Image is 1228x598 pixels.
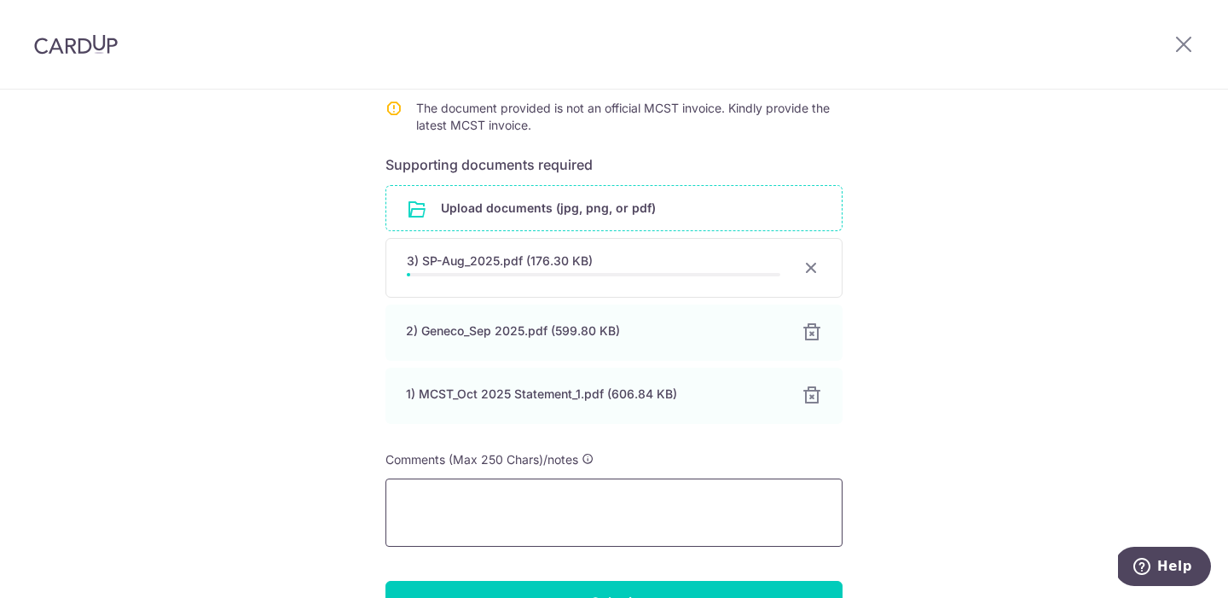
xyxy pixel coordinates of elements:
iframe: Opens a widget where you can find more information [1118,547,1211,589]
h6: Supporting documents required [385,154,843,175]
img: CardUp [34,34,118,55]
div: 2) Geneco_Sep 2025.pdf (599.80 KB) [406,322,781,340]
span: The document provided is not an official MCST invoice. Kindly provide the latest MCST invoice. [416,101,830,132]
div: 1) MCST_Oct 2025 Statement_1.pdf (606.84 KB) [406,386,781,403]
div: 3) SP-Aug_2025.pdf (176.30 KB) [407,253,780,270]
span: Comments (Max 250 Chars)/notes [385,452,578,467]
div: Upload documents (jpg, png, or pdf) [385,185,843,231]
